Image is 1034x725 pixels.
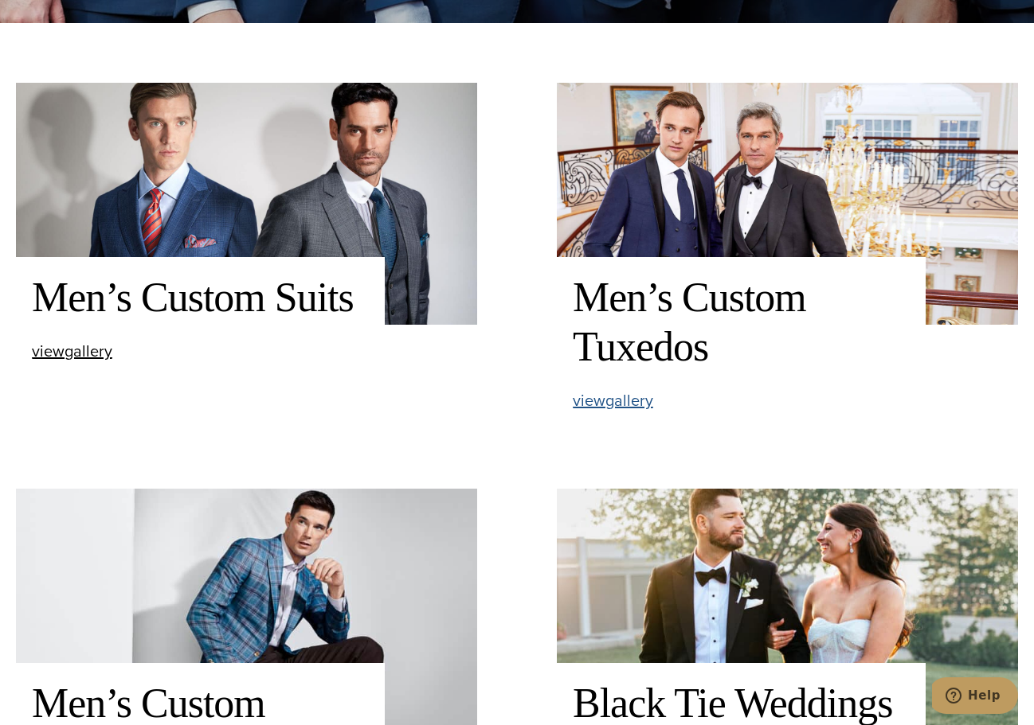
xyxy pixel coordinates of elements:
iframe: Opens a widget where you can chat to one of our agents [932,677,1018,717]
img: 2 models wearing bespoke wedding tuxedos. One wearing black single breasted peak lapel and one we... [557,83,1018,325]
span: view gallery [573,388,653,412]
a: viewgallery [573,392,653,409]
span: view gallery [32,339,112,363]
img: Two clients in wedding suits. One wearing a double breasted blue paid suit with orange tie. One w... [16,83,477,325]
h2: Men’s Custom Suits [32,273,369,322]
a: viewgallery [32,343,112,360]
h2: Men’s Custom Tuxedos [573,273,910,372]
